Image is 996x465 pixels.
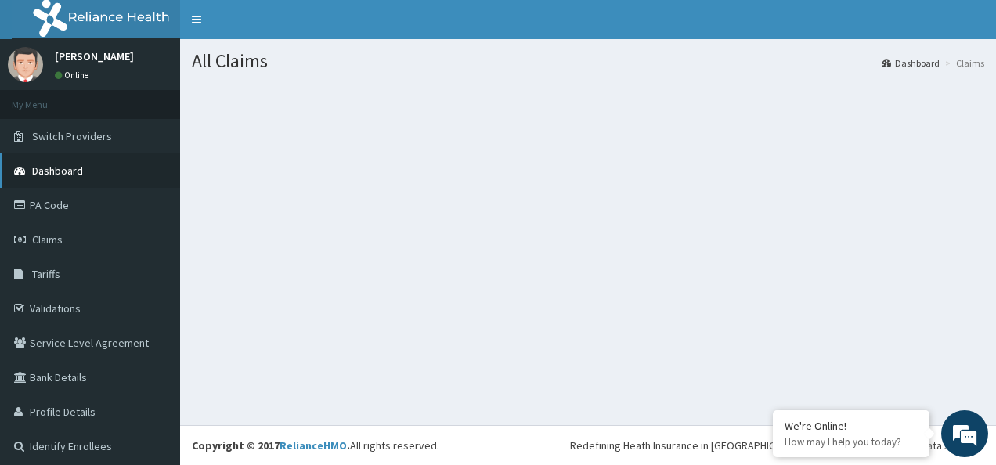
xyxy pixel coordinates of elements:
span: Tariffs [32,267,60,281]
div: We're Online! [785,419,918,433]
p: [PERSON_NAME] [55,51,134,62]
div: Redefining Heath Insurance in [GEOGRAPHIC_DATA] using Telemedicine and Data Science! [570,438,984,453]
span: Dashboard [32,164,83,178]
div: Minimize live chat window [257,8,294,45]
a: Dashboard [882,56,940,70]
img: User Image [8,47,43,82]
h1: All Claims [192,51,984,71]
span: Claims [32,232,63,247]
div: Chat with us now [81,88,263,108]
footer: All rights reserved. [180,425,996,465]
textarea: Type your message and hit 'Enter' [8,304,298,359]
a: RelianceHMO [280,438,347,452]
img: d_794563401_company_1708531726252_794563401 [29,78,63,117]
p: How may I help you today? [785,435,918,449]
span: Switch Providers [32,129,112,143]
span: We're online! [91,135,216,294]
li: Claims [941,56,984,70]
a: Online [55,70,92,81]
strong: Copyright © 2017 . [192,438,350,452]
